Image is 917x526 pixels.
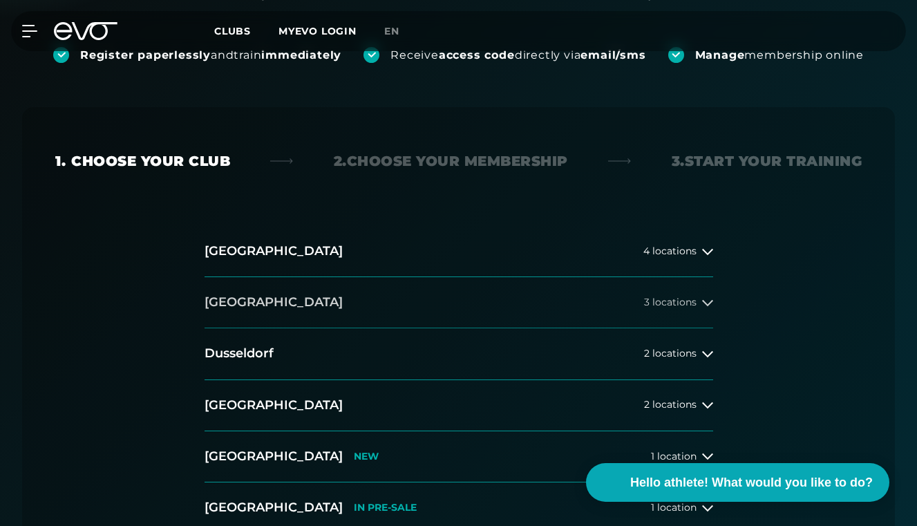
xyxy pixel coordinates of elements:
[71,153,230,169] font: Choose your club
[214,25,251,37] font: Clubs
[652,296,697,308] font: locations
[657,501,697,514] font: location
[205,380,713,431] button: [GEOGRAPHIC_DATA]2 locations
[205,449,343,464] font: [GEOGRAPHIC_DATA]
[55,153,66,169] font: 1.
[205,226,713,277] button: [GEOGRAPHIC_DATA]4 locations
[205,500,343,515] font: [GEOGRAPHIC_DATA]
[214,24,278,37] a: Clubs
[347,153,568,169] font: Choose your membership
[205,277,713,328] button: [GEOGRAPHIC_DATA]3 locations
[205,346,274,361] font: Dusseldorf
[278,25,357,37] a: MYEVO LOGIN
[672,153,685,169] font: 3.
[657,450,697,462] font: location
[630,476,873,489] font: Hello athlete! What would you like to do?
[354,450,379,462] font: NEW
[205,431,713,482] button: [GEOGRAPHIC_DATA]NEW1 location
[685,153,862,169] font: Start your training
[205,328,713,379] button: Dusseldorf2 locations
[586,463,889,502] button: Hello athlete! What would you like to do?
[643,245,650,257] font: 4
[652,347,697,359] font: locations
[205,397,343,413] font: [GEOGRAPHIC_DATA]
[652,245,697,257] font: locations
[644,296,650,308] font: 3
[644,398,650,411] font: 2
[652,398,697,411] font: locations
[334,153,347,169] font: 2.
[205,243,343,259] font: [GEOGRAPHIC_DATA]
[651,501,654,514] font: 1
[354,501,417,514] font: IN PRE-SALE
[205,294,343,310] font: [GEOGRAPHIC_DATA]
[651,450,654,462] font: 1
[384,24,416,39] a: en
[384,25,399,37] font: en
[644,347,650,359] font: 2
